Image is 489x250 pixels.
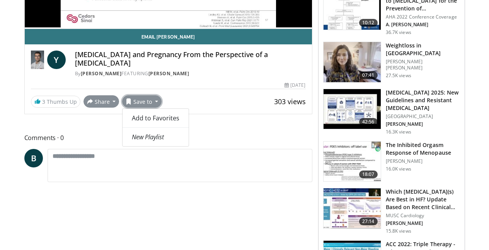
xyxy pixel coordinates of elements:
[81,70,122,77] a: [PERSON_NAME]
[83,95,119,108] button: Share
[359,19,378,27] span: 10:12
[123,131,189,143] a: New Playlist
[324,142,381,182] img: 283c0f17-5e2d-42ba-a87c-168d447cdba4.150x105_q85_crop-smart_upscale.jpg
[386,89,460,112] h3: [MEDICAL_DATA] 2025: New Guidelines and Resistant [MEDICAL_DATA]
[386,14,460,20] p: AHA 2022 Conference Coverage
[359,171,378,178] span: 18:07
[386,228,411,234] p: 15.8K views
[285,82,305,89] div: [DATE]
[324,188,381,228] img: dc76ff08-18a3-4688-bab3-3b82df187678.150x105_q85_crop-smart_upscale.jpg
[323,89,460,135] a: 42:56 [MEDICAL_DATA] 2025: New Guidelines and Resistant [MEDICAL_DATA] [GEOGRAPHIC_DATA] [PERSON_...
[148,70,189,77] a: [PERSON_NAME]
[386,42,460,57] h3: Weightloss in [GEOGRAPHIC_DATA]
[386,22,460,28] p: A. [PERSON_NAME]
[323,188,460,234] a: 27:14 Which [MEDICAL_DATA](s) Are Best in HF? Update Based on Recent Clinical Tr… MUSC Cardiology...
[324,42,381,82] img: 9983fed1-7565-45be-8934-aef1103ce6e2.150x105_q85_crop-smart_upscale.jpg
[386,73,411,79] p: 27.5K views
[386,220,460,226] p: [PERSON_NAME]
[386,141,460,157] h3: The Inhibited Orgasm Response of Menopause
[132,133,164,141] em: New Playlist
[386,121,460,127] p: [PERSON_NAME]
[386,188,460,211] h3: Which [MEDICAL_DATA](s) Are Best in HF? Update Based on Recent Clinical Tr…
[47,51,66,69] a: Y
[75,51,306,67] h4: [MEDICAL_DATA] and Pregnancy From the Perspective of a [MEDICAL_DATA]
[75,70,306,77] div: By FEATURING
[324,89,381,129] img: 280bcb39-0f4e-42eb-9c44-b41b9262a277.150x105_q85_crop-smart_upscale.jpg
[31,51,44,69] img: Dr. Yuri Matusov
[359,218,378,225] span: 27:14
[386,59,460,71] p: [PERSON_NAME] [PERSON_NAME]
[386,158,460,164] p: [PERSON_NAME]
[386,213,460,219] p: MUSC Cardiology
[122,95,162,108] button: Save to
[31,96,80,108] a: 3 Thumbs Up
[323,42,460,83] a: 07:41 Weightloss in [GEOGRAPHIC_DATA] [PERSON_NAME] [PERSON_NAME] 27.5K views
[24,133,312,143] span: Comments 0
[25,29,312,44] a: Email [PERSON_NAME]
[24,149,43,167] a: B
[386,166,411,172] p: 16.0K views
[42,98,45,105] span: 3
[123,112,189,124] a: Add to Favorites
[386,129,411,135] p: 16.3K views
[386,113,460,120] p: [GEOGRAPHIC_DATA]
[274,97,306,106] span: 303 views
[323,141,460,182] a: 18:07 The Inhibited Orgasm Response of Menopause [PERSON_NAME] 16.0K views
[359,71,378,79] span: 07:41
[132,114,179,122] span: Add to Favorites
[359,118,378,126] span: 42:56
[386,29,411,35] p: 36.7K views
